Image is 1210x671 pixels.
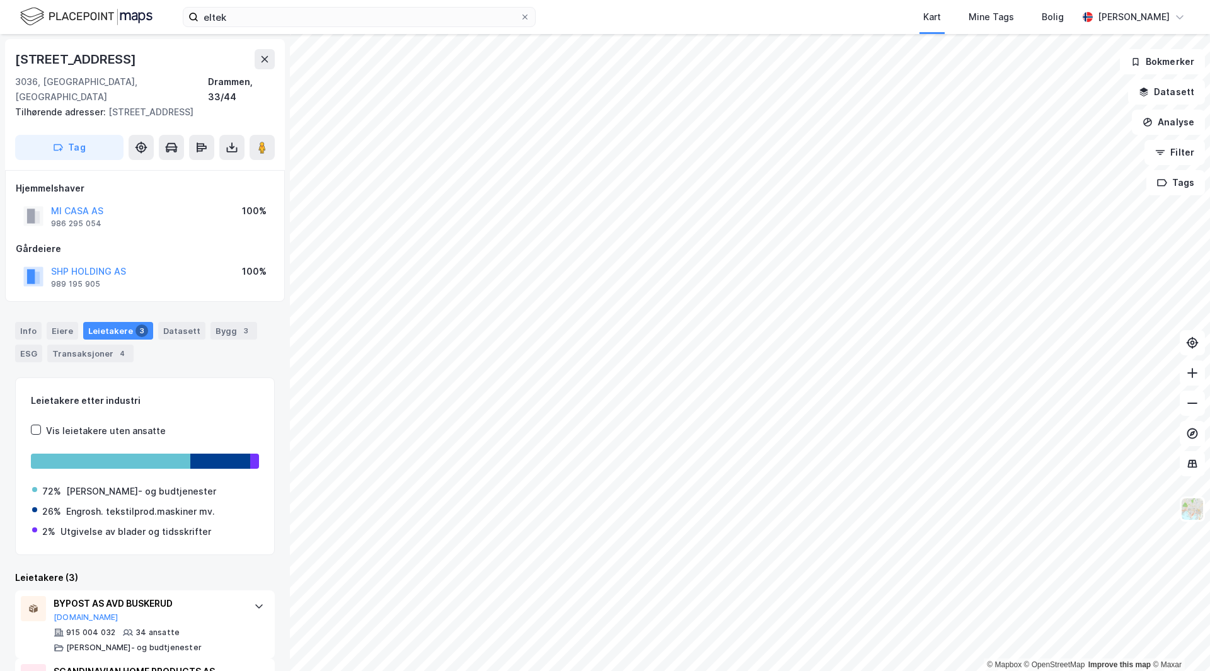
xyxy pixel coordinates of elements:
[1042,9,1064,25] div: Bolig
[54,596,241,611] div: BYPOST AS AVD BUSKERUD
[20,6,153,28] img: logo.f888ab2527a4732fd821a326f86c7f29.svg
[66,484,216,499] div: [PERSON_NAME]- og budtjenester
[1132,110,1205,135] button: Analyse
[210,322,257,340] div: Bygg
[242,204,267,219] div: 100%
[16,181,274,196] div: Hjemmelshaver
[47,345,134,362] div: Transaksjoner
[42,504,61,519] div: 26%
[15,105,265,120] div: [STREET_ADDRESS]
[969,9,1014,25] div: Mine Tags
[66,628,115,638] div: 915 004 032
[15,106,108,117] span: Tilhørende adresser:
[1128,79,1205,105] button: Datasett
[66,643,202,653] div: [PERSON_NAME]- og budtjenester
[42,524,55,539] div: 2%
[83,322,153,340] div: Leietakere
[1147,611,1210,671] div: Kontrollprogram for chat
[51,219,101,229] div: 986 295 054
[1088,660,1151,669] a: Improve this map
[239,324,252,337] div: 3
[15,49,139,69] div: [STREET_ADDRESS]
[66,504,215,519] div: Engrosh. tekstilprod.maskiner mv.
[42,484,61,499] div: 72%
[60,524,211,539] div: Utgivelse av blader og tidsskrifter
[15,570,275,585] div: Leietakere (3)
[158,322,205,340] div: Datasett
[46,423,166,439] div: Vis leietakere uten ansatte
[54,612,118,622] button: [DOMAIN_NAME]
[15,74,208,105] div: 3036, [GEOGRAPHIC_DATA], [GEOGRAPHIC_DATA]
[987,660,1022,669] a: Mapbox
[208,74,275,105] div: Drammen, 33/44
[16,241,274,256] div: Gårdeiere
[1098,9,1170,25] div: [PERSON_NAME]
[15,322,42,340] div: Info
[15,135,124,160] button: Tag
[1144,140,1205,165] button: Filter
[135,628,180,638] div: 34 ansatte
[116,347,129,360] div: 4
[242,264,267,279] div: 100%
[199,8,520,26] input: Søk på adresse, matrikkel, gårdeiere, leietakere eller personer
[47,322,78,340] div: Eiere
[923,9,941,25] div: Kart
[1024,660,1085,669] a: OpenStreetMap
[15,345,42,362] div: ESG
[1147,611,1210,671] iframe: Chat Widget
[51,279,100,289] div: 989 195 905
[31,393,259,408] div: Leietakere etter industri
[1146,170,1205,195] button: Tags
[1180,497,1204,521] img: Z
[135,324,148,337] div: 3
[1120,49,1205,74] button: Bokmerker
